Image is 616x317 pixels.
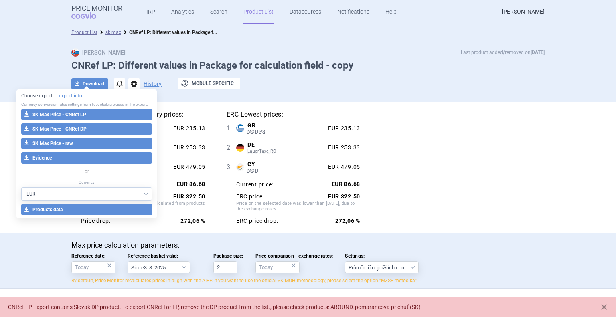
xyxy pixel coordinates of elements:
[129,28,267,36] strong: CNRef LP: Different values in Package for calculation field - copy
[325,164,360,171] div: EUR 479.05
[291,261,296,270] div: ×
[128,253,201,259] span: Reference basket valid:
[71,30,97,35] a: Product List
[255,261,300,273] input: Price comparison - exchange rates:×
[144,81,162,87] button: History
[213,261,237,273] input: Package size:
[21,109,152,120] button: SK Max Price - CNRef LP
[213,253,243,259] span: Package size:
[325,125,360,132] div: EUR 235.13
[236,163,244,171] img: Cyprus
[71,49,126,56] strong: [PERSON_NAME]
[8,303,592,311] div: CNRef LP Export contains Slovak DP product. To export CNRef for LP, remove the DP product from th...
[105,30,121,35] a: sk max
[461,48,545,57] p: Last product added/removed on
[21,152,152,164] button: Evidence
[107,261,112,270] div: ×
[236,218,278,225] strong: ERC price drop:
[345,261,419,273] select: Settings:
[247,161,325,168] span: CY
[71,4,122,12] strong: Price Monitor
[247,149,325,154] span: LauerTaxe RO
[21,123,152,135] button: SK Max Price - CNRef DP
[227,110,360,119] h5: ERC Lowest prices:
[71,253,115,259] span: Reference date:
[21,138,152,149] button: SK Max Price - raw
[345,253,419,259] span: Settings:
[21,180,152,185] p: Currency
[180,218,205,224] strong: 272,06 %
[71,297,545,310] h2: Slovak products
[236,124,244,132] img: Greece
[236,144,244,152] img: Germany
[247,168,325,174] span: MOH
[71,78,108,89] button: Download
[236,201,360,214] span: Price on the selected date was lower than [DATE], due to the exchange rates.
[531,50,545,55] strong: [DATE]
[335,218,360,224] strong: 272,06 %
[247,129,325,135] span: MOH PS
[227,143,236,153] span: 2 .
[71,277,545,284] p: By default, Price Monitor recalculates prices in align with the AIFP. If you want to use the offi...
[170,144,205,151] div: EUR 253.33
[325,144,360,151] div: EUR 253.33
[236,181,274,188] strong: Current price:
[170,164,205,171] div: EUR 479.05
[170,125,205,132] div: EUR 235.13
[71,48,79,57] img: SK
[247,141,325,149] span: DE
[332,181,360,187] strong: EUR 86.68
[83,168,91,176] span: or
[71,28,97,36] li: Product List
[255,253,333,259] span: Price comparison - exchange rates:
[71,4,122,20] a: Price MonitorCOGVIO
[71,241,545,250] p: Max price calculation parameters:
[81,218,111,225] strong: Price drop:
[21,204,152,215] button: Products data
[178,78,240,89] button: Module specific
[59,93,82,99] a: export info
[21,102,152,107] p: Currency conversion rates settings from list details are used in the export.
[227,123,236,133] span: 1 .
[328,193,360,200] strong: EUR 322.50
[21,93,152,99] p: Choose export:
[71,60,545,71] h1: CNRef LP: Different values in Package for calculation field - copy
[71,261,115,273] input: Reference date:×
[97,28,121,36] li: sk max
[177,181,205,187] strong: EUR 86.68
[227,162,236,172] span: 3 .
[236,193,264,200] strong: ERC price:
[247,122,325,129] span: GR
[173,193,205,200] strong: EUR 322.50
[71,12,107,19] span: COGVIO
[128,261,190,273] select: Reference basket valid:
[121,28,217,36] li: CNRef LP: Different values in Package for calculation field - copy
